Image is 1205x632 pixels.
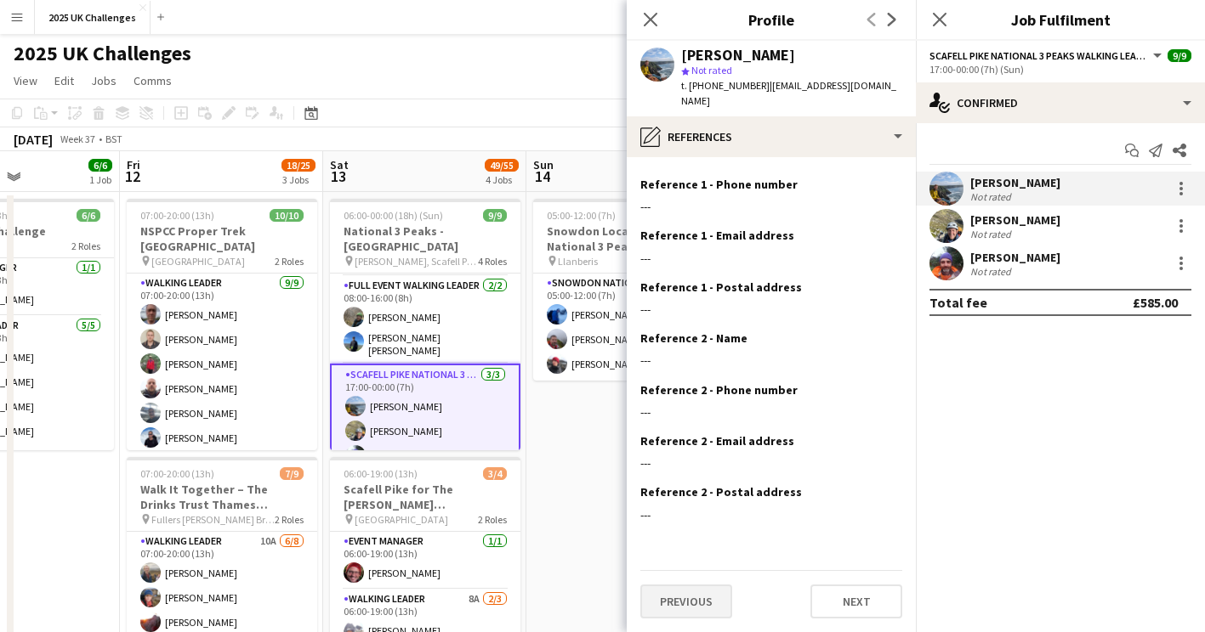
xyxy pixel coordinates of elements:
[355,255,478,268] span: [PERSON_NAME], Scafell Pike and Snowdon
[275,255,304,268] span: 2 Roles
[810,584,902,618] button: Next
[970,212,1060,228] div: [PERSON_NAME]
[134,73,172,88] span: Comms
[282,173,315,186] div: 3 Jobs
[1168,49,1191,62] span: 9/9
[640,455,902,471] div: ---
[681,48,795,63] div: [PERSON_NAME]
[48,70,81,92] a: Edit
[151,255,245,268] span: [GEOGRAPHIC_DATA]
[330,364,520,474] app-card-role: Scafell Pike National 3 Peaks Walking Leader3/317:00-00:00 (7h)[PERSON_NAME][PERSON_NAME][PERSON_...
[71,240,100,252] span: 2 Roles
[89,173,111,186] div: 1 Job
[627,116,916,157] div: References
[344,467,418,480] span: 06:00-19:00 (13h)
[916,8,1205,31] h3: Job Fulfilment
[681,79,770,92] span: t. [PHONE_NUMBER]
[14,131,53,148] div: [DATE]
[483,209,507,222] span: 9/9
[14,73,37,88] span: View
[127,482,317,512] h3: Walk It Together – The Drinks Trust Thames Footpath Challenge
[533,223,724,254] h3: Snowdon Local leaders - National 3 Peaks
[640,228,794,243] h3: Reference 1 - Email address
[531,166,554,186] span: 14
[478,255,507,268] span: 4 Roles
[640,251,902,266] div: ---
[91,73,117,88] span: Jobs
[970,190,1015,203] div: Not rated
[640,353,902,368] div: ---
[344,209,443,222] span: 06:00-00:00 (18h) (Sun)
[547,209,616,222] span: 05:00-12:00 (7h)
[330,199,520,450] app-job-card: 06:00-00:00 (18h) (Sun)9/9National 3 Peaks - [GEOGRAPHIC_DATA] [PERSON_NAME], Scafell Pike and Sn...
[330,532,520,590] app-card-role: Event Manager1/106:00-19:00 (13h)[PERSON_NAME]
[485,159,519,172] span: 49/55
[929,63,1191,76] div: 17:00-00:00 (7h) (Sun)
[127,199,317,450] app-job-card: 07:00-20:00 (13h)10/10NSPCC Proper Trek [GEOGRAPHIC_DATA] [GEOGRAPHIC_DATA]2 RolesWalking Leader9...
[151,513,275,526] span: Fullers [PERSON_NAME] Brewery, [GEOGRAPHIC_DATA]
[691,64,732,76] span: Not rated
[275,513,304,526] span: 2 Roles
[127,223,317,254] h3: NSPCC Proper Trek [GEOGRAPHIC_DATA]
[7,70,44,92] a: View
[558,255,598,268] span: Llanberis
[330,157,349,172] span: Sat
[127,274,317,528] app-card-role: Walking Leader9/907:00-20:00 (13h)[PERSON_NAME][PERSON_NAME][PERSON_NAME][PERSON_NAME][PERSON_NAM...
[486,173,518,186] div: 4 Jobs
[640,404,902,420] div: ---
[533,274,724,381] app-card-role: Snowdon National 3 Peaks Walking Leader3/305:00-12:00 (7h)[PERSON_NAME][PERSON_NAME][PERSON_NAME]
[127,70,179,92] a: Comms
[640,330,747,346] h3: Reference 2 - Name
[533,157,554,172] span: Sun
[970,265,1015,278] div: Not rated
[916,82,1205,123] div: Confirmed
[640,302,902,317] div: ---
[77,209,100,222] span: 6/6
[54,73,74,88] span: Edit
[640,433,794,449] h3: Reference 2 - Email address
[640,177,798,192] h3: Reference 1 - Phone number
[929,49,1151,62] span: Scafell Pike National 3 Peaks Walking Leader
[105,133,122,145] div: BST
[88,159,112,172] span: 6/6
[627,8,916,31] h3: Profile
[640,507,902,522] div: ---
[533,199,724,381] app-job-card: 05:00-12:00 (7h)3/3Snowdon Local leaders - National 3 Peaks Llanberis1 RoleSnowdon National 3 Pea...
[127,157,140,172] span: Fri
[124,166,140,186] span: 12
[327,166,349,186] span: 13
[640,484,802,499] h3: Reference 2 - Postal address
[478,513,507,526] span: 2 Roles
[640,584,732,618] button: Previous
[84,70,123,92] a: Jobs
[14,41,191,66] h1: 2025 UK Challenges
[140,467,214,480] span: 07:00-20:00 (13h)
[640,382,798,398] h3: Reference 2 - Phone number
[281,159,315,172] span: 18/25
[56,133,99,145] span: Week 37
[280,467,304,480] span: 7/9
[483,467,507,480] span: 3/4
[270,209,304,222] span: 10/10
[681,79,896,107] span: | [EMAIL_ADDRESS][DOMAIN_NAME]
[355,513,448,526] span: [GEOGRAPHIC_DATA]
[970,250,1060,265] div: [PERSON_NAME]
[640,199,902,214] div: ---
[35,1,151,34] button: 2025 UK Challenges
[140,209,214,222] span: 07:00-20:00 (13h)
[330,223,520,254] h3: National 3 Peaks - [GEOGRAPHIC_DATA]
[970,228,1015,240] div: Not rated
[929,49,1164,62] button: Scafell Pike National 3 Peaks Walking Leader
[640,279,802,295] h3: Reference 1 - Postal address
[929,294,987,311] div: Total fee
[1133,294,1178,311] div: £585.00
[330,482,520,512] h3: Scafell Pike for The [PERSON_NAME] [PERSON_NAME] Trust
[970,175,1060,190] div: [PERSON_NAME]
[330,276,520,364] app-card-role: Full Event Walking Leader2/208:00-16:00 (8h)[PERSON_NAME][PERSON_NAME] [PERSON_NAME]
